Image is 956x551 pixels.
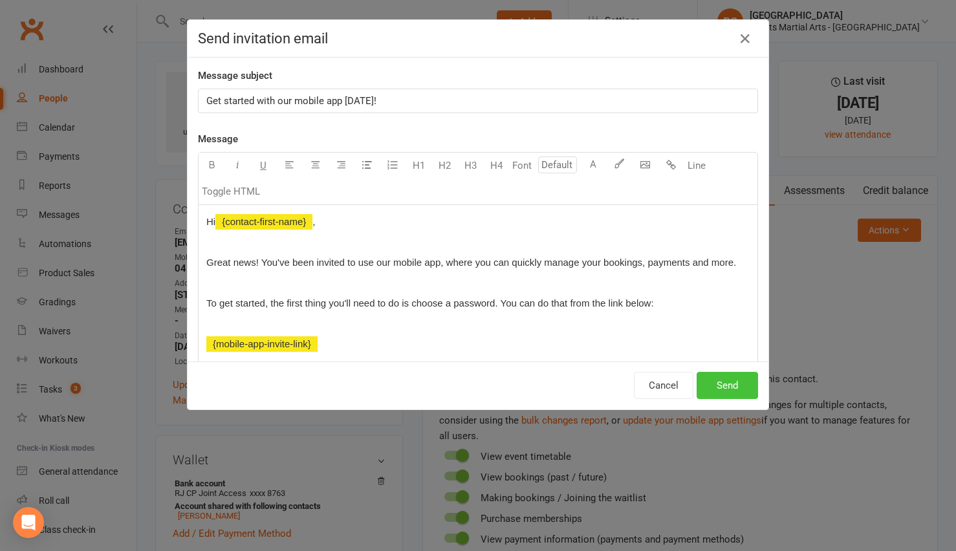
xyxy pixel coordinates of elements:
[198,131,238,147] label: Message
[260,160,266,171] span: U
[538,157,577,173] input: Default
[483,153,509,178] button: H4
[406,153,431,178] button: H1
[206,95,376,107] span: Get started with our mobile app [DATE]!
[199,178,263,204] button: Toggle HTML
[198,68,272,83] label: Message subject
[13,507,44,538] div: Open Intercom Messenger
[206,297,654,308] span: To get started, the first thing you'll need to do is choose a password. You can do that from the ...
[198,30,758,47] h4: Send invitation email
[457,153,483,178] button: H3
[206,216,215,227] span: Hi
[509,153,535,178] button: Font
[697,372,758,399] button: Send
[206,257,736,268] span: Great news! You've been invited to use our mobile app, where you can quickly manage your bookings...
[634,372,693,399] button: Cancel
[431,153,457,178] button: H2
[684,153,710,178] button: Line
[250,153,276,178] button: U
[735,28,755,49] button: Close
[580,153,606,178] button: A
[312,216,315,227] span: ,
